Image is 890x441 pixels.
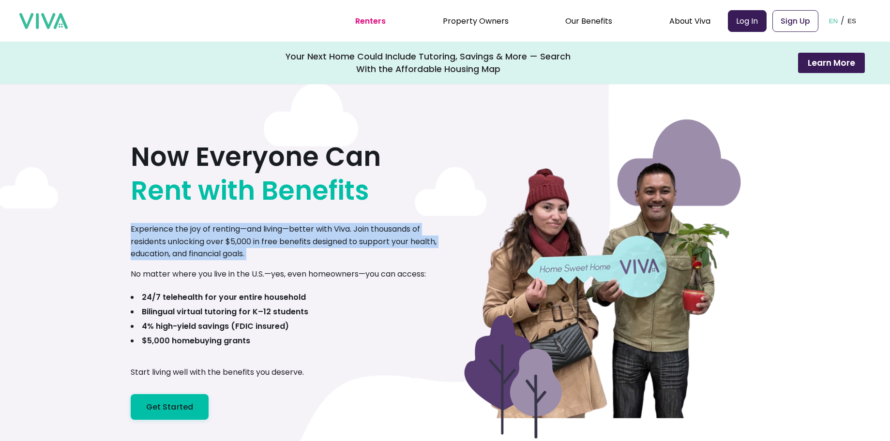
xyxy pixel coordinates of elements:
[355,15,386,27] a: Renters
[131,366,304,379] p: Start living well with the benefits you deserve.
[19,13,68,29] img: viva
[826,6,841,36] button: EN
[142,321,289,332] b: 4% high-yield savings (FDIC insured)
[286,50,571,75] div: Your Next Home Could Include Tutoring, Savings & More — Search With the Affordable Housing Map
[565,9,612,33] div: Our Benefits
[131,394,209,420] a: Get Started
[142,306,308,317] b: Bilingual virtual tutoring for K–12 students
[142,335,250,346] b: $5,000 homebuying grants
[443,15,509,27] a: Property Owners
[142,292,306,303] b: 24/7 telehealth for your entire household
[772,10,818,32] a: Sign Up
[728,10,767,32] a: Log In
[845,6,859,36] button: ES
[131,174,369,207] span: Rent with Benefits
[841,14,845,28] p: /
[131,223,445,260] p: Experience the joy of renting—and living—better with Viva. Join thousands of residents unlocking ...
[131,140,381,207] h1: Now Everyone Can
[131,268,426,280] p: No matter where you live in the U.S.—yes, even homeowners—you can access:
[798,53,865,73] button: Learn More
[669,9,710,33] div: About Viva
